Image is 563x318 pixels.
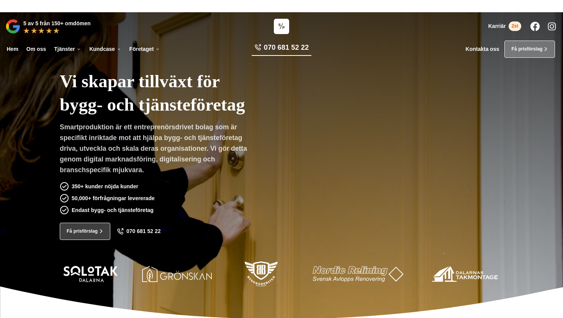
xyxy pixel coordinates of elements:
p: Vi vann Årets Unga Företagare i Dalarna 2024 – [3,3,560,10]
p: 50,000+ förfrågningar levererade [72,194,155,202]
a: Få prisförslag [504,41,555,58]
p: 350+ kunder nöjda kunder [72,182,138,191]
p: 5 av 5 från 150+ omdömen [23,19,90,28]
a: Företaget [128,41,161,58]
a: Hem [5,41,20,58]
span: 070 681 52 22 [126,228,161,235]
h1: Vi skapar tillväxt för bygg- och tjänsteföretag [60,62,312,122]
a: Karriär 2st [488,21,521,31]
p: Smartproduktion är ett entreprenörsdrivet bolag som är specifikt inriktade mot att hjälpa bygg- o... [60,122,253,178]
a: Få prisförslag [60,223,110,240]
a: 070 681 52 22 [252,42,311,56]
a: 070 681 52 22 [117,228,161,235]
span: 070 681 52 22 [264,42,309,52]
a: Kundcase [88,41,123,58]
a: Läs pressmeddelandet här! [304,3,367,8]
a: Tjänster [53,41,83,58]
span: Karriär [488,23,506,29]
a: Om oss [25,41,47,58]
span: 2st [509,21,521,31]
span: Få prisförslag [67,228,98,235]
a: Kontakta oss [466,46,499,52]
span: Få prisförslag [511,46,542,53]
p: Endast bygg- och tjänsteföretag [72,206,154,214]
